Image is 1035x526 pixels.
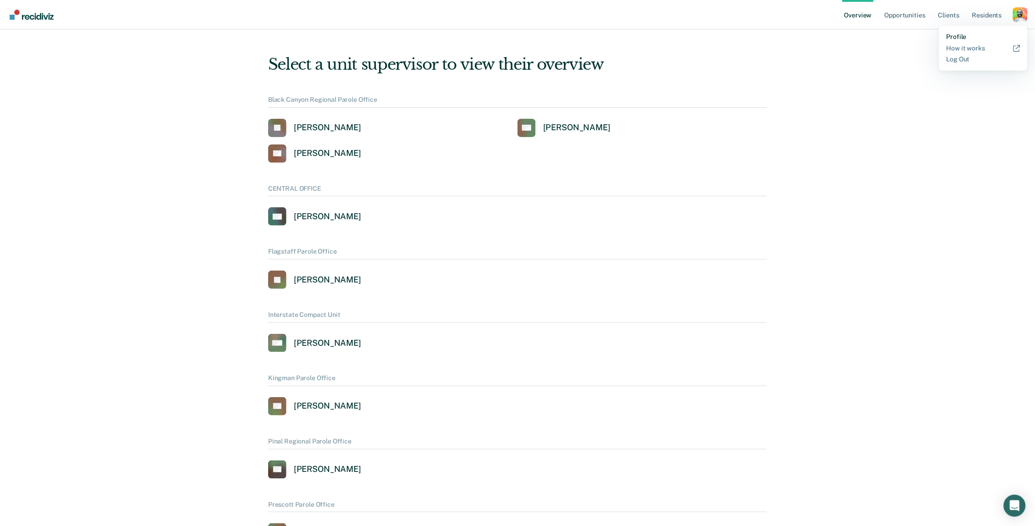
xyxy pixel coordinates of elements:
[294,148,361,159] div: [PERSON_NAME]
[268,96,767,108] div: Black Canyon Regional Parole Office
[268,185,767,197] div: CENTRAL OFFICE
[268,374,767,386] div: Kingman Parole Office
[268,144,361,163] a: [PERSON_NAME]
[268,271,361,289] a: [PERSON_NAME]
[294,338,361,349] div: [PERSON_NAME]
[268,207,361,226] a: [PERSON_NAME]
[294,464,361,475] div: [PERSON_NAME]
[268,55,767,74] div: Select a unit supervisor to view their overview
[543,122,611,133] div: [PERSON_NAME]
[268,501,767,513] div: Prescott Parole Office
[517,119,611,137] a: [PERSON_NAME]
[268,437,767,449] div: Pinal Regional Parole Office
[268,397,361,415] a: [PERSON_NAME]
[268,334,361,352] a: [PERSON_NAME]
[1013,7,1028,22] button: Profile dropdown button
[10,10,54,20] img: Recidiviz
[268,248,767,260] div: Flagstaff Parole Office
[947,33,1020,41] a: Profile
[268,460,361,479] a: [PERSON_NAME]
[947,44,1020,52] a: How it works
[294,275,361,285] div: [PERSON_NAME]
[294,122,361,133] div: [PERSON_NAME]
[268,119,361,137] a: [PERSON_NAME]
[947,55,1020,63] a: Log Out
[1004,495,1026,517] div: Open Intercom Messenger
[268,311,767,323] div: Interstate Compact Unit
[294,211,361,222] div: [PERSON_NAME]
[294,401,361,411] div: [PERSON_NAME]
